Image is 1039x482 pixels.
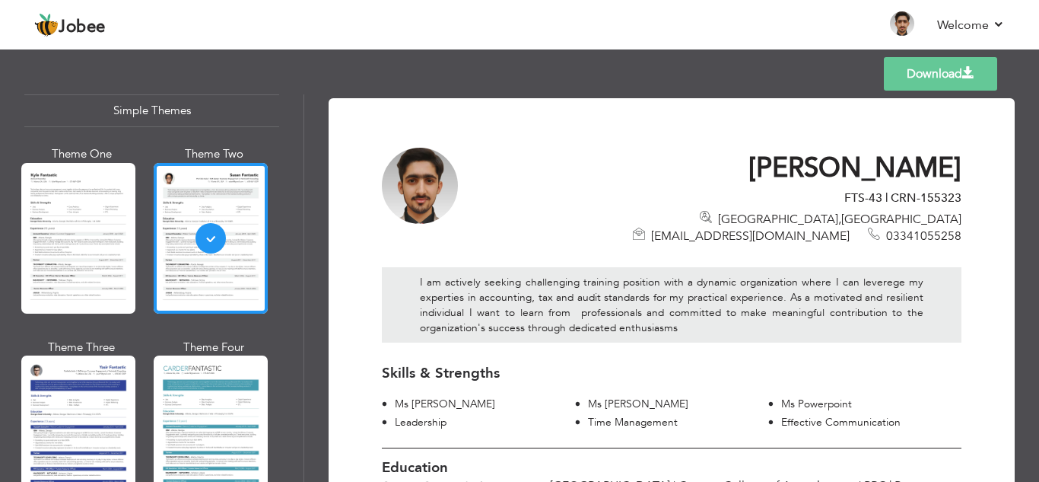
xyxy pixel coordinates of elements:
[890,11,914,36] img: Profile Img
[59,19,106,36] span: Jobee
[24,340,138,356] div: Theme Three
[884,57,997,91] a: Download
[24,146,138,162] div: Theme One
[394,415,575,430] div: Leadership
[382,460,961,476] h3: Education
[34,13,59,37] img: jobee.io
[382,267,961,343] div: I am actively seeking challenging training position with a dynamic organization where I can lever...
[838,211,841,228] span: ,
[157,340,271,356] div: Theme Four
[587,397,768,412] div: Ms [PERSON_NAME]
[651,228,850,244] span: [EMAIL_ADDRESS][DOMAIN_NAME]
[718,211,961,228] span: [GEOGRAPHIC_DATA] [GEOGRAPHIC_DATA]
[34,13,106,37] a: Jobee
[886,228,961,244] span: 03341055258
[157,146,271,162] div: Theme Two
[780,415,961,430] div: Effective Communication
[482,190,961,206] div: FTS-43 | CRN-155323
[780,397,961,412] div: Ms Powerpoint
[24,94,279,127] div: Simple Themes
[482,152,961,186] h1: [PERSON_NAME]
[937,16,1005,34] a: Welcome
[394,397,575,412] div: Ms [PERSON_NAME]
[382,365,961,381] h3: Skills & Strengths
[587,415,768,430] div: Time Management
